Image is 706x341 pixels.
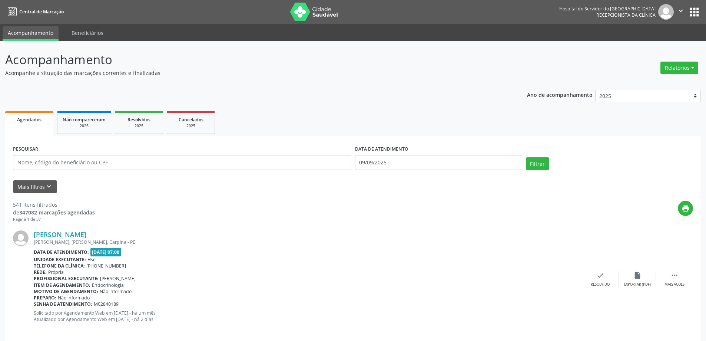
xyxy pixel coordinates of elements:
[100,275,136,282] span: [PERSON_NAME]
[179,117,203,123] span: Cancelados
[355,144,408,155] label: DATA DE ATENDIMENTO
[127,117,150,123] span: Resolvidos
[34,288,98,295] b: Motivo de agendamento:
[677,7,685,15] i: 
[94,301,119,307] span: M02840189
[48,269,64,275] span: Própria
[34,269,47,275] b: Rede:
[34,249,89,255] b: Data de atendimento:
[13,216,95,223] div: Página 1 de 37
[63,117,106,123] span: Não compareceram
[13,155,351,170] input: Nome, código do beneficiário ou CPF
[58,295,90,301] span: Não informado
[664,282,685,287] div: Mais ações
[678,201,693,216] button: print
[34,301,92,307] b: Senha de atendimento:
[34,295,56,301] b: Preparo:
[66,26,109,39] a: Beneficiários
[86,263,126,269] span: [PHONE_NUMBER]
[45,183,53,191] i: keyboard_arrow_down
[34,263,85,269] b: Telefone da clínica:
[596,271,604,279] i: check
[34,256,86,263] b: Unidade executante:
[674,4,688,20] button: 
[670,271,679,279] i: 
[559,6,656,12] div: Hospital do Servidor do [GEOGRAPHIC_DATA]
[658,4,674,20] img: img
[13,230,29,246] img: img
[682,204,690,213] i: print
[100,288,132,295] span: Não informado
[92,282,124,288] span: Endocrinologia
[5,6,64,18] a: Central de Marcação
[34,230,86,239] a: [PERSON_NAME]
[34,275,99,282] b: Profissional executante:
[120,123,158,129] div: 2025
[591,282,610,287] div: Resolvido
[624,282,651,287] div: Exportar (PDF)
[13,209,95,216] div: de
[34,310,582,322] p: Solicitado por Agendamento Web em [DATE] - há um mês Atualizado por Agendamento Web em [DATE] - h...
[63,123,106,129] div: 2025
[19,9,64,15] span: Central de Marcação
[13,144,38,155] label: PESQUISAR
[19,209,95,216] strong: 347082 marcações agendadas
[90,248,122,256] span: [DATE] 07:00
[87,256,96,263] span: Hse
[596,12,656,18] span: Recepcionista da clínica
[688,6,701,19] button: apps
[526,157,549,170] button: Filtrar
[13,180,57,193] button: Mais filtroskeyboard_arrow_down
[17,117,42,123] span: Agendados
[355,155,522,170] input: Selecione um intervalo
[172,123,209,129] div: 2025
[633,271,642,279] i: insert_drive_file
[5,69,492,77] p: Acompanhe a situação das marcações correntes e finalizadas
[3,26,59,41] a: Acompanhamento
[527,90,593,99] p: Ano de acompanhamento
[5,50,492,69] p: Acompanhamento
[13,201,95,209] div: 541 itens filtrados
[34,239,582,245] div: [PERSON_NAME], [PERSON_NAME], Carpina - PE
[660,62,698,74] button: Relatórios
[34,282,90,288] b: Item de agendamento:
